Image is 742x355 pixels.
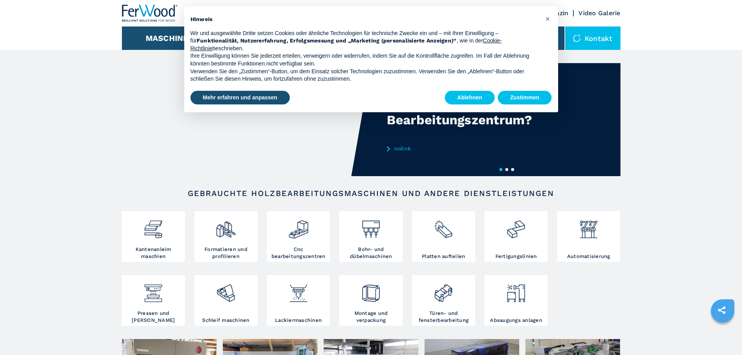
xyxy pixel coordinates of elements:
[339,211,402,262] a: Bohr- und dübelmaschinen
[578,9,620,17] a: Video Galerie
[267,211,330,262] a: Cnc bearbeitungszentren
[490,317,542,324] h3: Absaugungs anlagen
[143,213,164,240] img: bordatrici_1.png
[709,320,736,349] iframe: Chat
[194,211,257,262] a: Formatieren und profilieren
[124,310,183,324] h3: Pressen und [PERSON_NAME]
[495,253,537,260] h3: Fertigungslinien
[511,168,514,171] button: 3
[190,52,539,67] p: Ihre Einwilligung können Sie jederzeit erteilen, verweigern oder widerrufen, indem Sie auf die Ko...
[499,168,502,171] button: 1
[288,277,309,304] img: verniciatura_1.png
[341,246,400,260] h3: Bohr- und dübelmaschinen
[414,310,473,324] h3: Türen- und fensterbearbeitung
[124,246,183,260] h3: Kantenanleim maschien
[387,145,539,152] a: nolink
[361,213,381,240] img: foratrici_inseritrici_2.png
[557,211,620,262] a: Automatisierung
[412,211,475,262] a: Platten aufteilen
[122,5,178,22] img: Ferwood
[545,14,550,23] span: ×
[567,253,610,260] h3: Automatisierung
[215,277,236,304] img: levigatrici_2.png
[573,34,581,42] img: Kontakt
[412,275,475,326] a: Türen- und fensterbearbeitung
[122,63,371,176] video: Your browser does not support the video tag.
[433,213,454,240] img: sezionatrici_2.png
[422,253,465,260] h3: Platten aufteilen
[122,211,185,262] a: Kantenanleim maschien
[190,37,502,51] a: Cookie-Richtlinie
[215,213,236,240] img: squadratrici_2.png
[433,277,454,304] img: lavorazione_porte_finestre_2.png
[197,37,457,44] strong: Funktionalität, Nutzererfahrung, Erfolgsmessung und „Marketing (personalisierte Anzeigen)“
[269,246,328,260] h3: Cnc bearbeitungszentren
[506,277,526,304] img: aspirazione_1.png
[445,91,495,105] button: Ablehnen
[190,16,539,23] h2: Hinweis
[190,91,290,105] button: Mehr erfahren und anpassen
[122,275,185,326] a: Pressen und [PERSON_NAME]
[143,277,164,304] img: pressa-strettoia.png
[339,275,402,326] a: Montage und verpackung
[361,277,381,304] img: montaggio_imballaggio_2.png
[196,246,256,260] h3: Formatieren und profilieren
[190,30,539,53] p: Wir und ausgewählte Dritte setzen Cookies oder ähnliche Technologien für technische Zwecke ein un...
[147,189,596,198] h2: Gebrauchte Holzbearbeitungsmaschinen und andere Dienstleistungen
[146,34,194,43] button: Maschinen
[341,310,400,324] h3: Montage und verpackung
[190,68,539,83] p: Verwenden Sie den „Zustimmen“-Button, um dem Einsatz solcher Technologien zuzustimmen. Verwenden ...
[498,91,552,105] button: Zustimmen
[202,317,249,324] h3: Schleif maschinen
[485,275,548,326] a: Absaugungs anlagen
[288,213,309,240] img: centro_di_lavoro_cnc_2.png
[565,26,620,50] div: Kontakt
[578,213,599,240] img: automazione.png
[194,275,257,326] a: Schleif maschinen
[267,275,330,326] a: Lackiermaschinen
[485,211,548,262] a: Fertigungslinien
[506,213,526,240] img: linee_di_produzione_2.png
[275,317,322,324] h3: Lackiermaschinen
[542,12,554,25] button: Schließen Sie diesen Hinweis
[505,168,508,171] button: 2
[712,300,731,320] a: sharethis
